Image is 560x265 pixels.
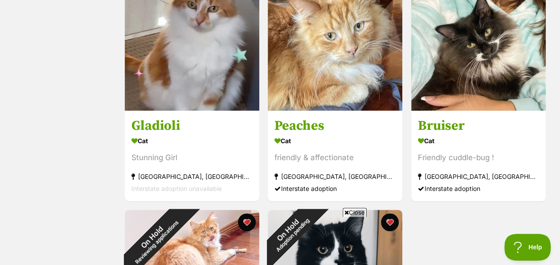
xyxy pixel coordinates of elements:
div: Cat [131,134,253,147]
span: Interstate adoption unavailable [131,185,222,192]
h3: Peaches [274,117,396,134]
a: Peaches Cat friendly & affectionate [GEOGRAPHIC_DATA], [GEOGRAPHIC_DATA] Interstate adoption favo... [268,111,402,201]
div: Interstate adoption [418,182,539,195]
div: Cat [274,134,396,147]
div: [GEOGRAPHIC_DATA], [GEOGRAPHIC_DATA] [131,170,253,182]
div: Interstate adoption [274,182,396,195]
a: Bruiser Cat Friendly cuddle-bug ! [GEOGRAPHIC_DATA], [GEOGRAPHIC_DATA] Interstate adoption favourite [411,111,546,201]
iframe: Help Scout Beacon - Open [504,234,551,261]
h3: Bruiser [418,117,539,134]
div: Friendly cuddle-bug ! [418,152,539,164]
div: friendly & affectionate [274,152,396,164]
button: favourite [381,213,399,231]
span: Close [343,208,367,217]
div: Stunning Girl [131,152,253,164]
div: Cat [418,134,539,147]
iframe: Advertisement [64,220,496,261]
button: favourite [238,213,256,231]
div: [GEOGRAPHIC_DATA], [GEOGRAPHIC_DATA] [418,170,539,182]
a: Gladioli Cat Stunning Girl [GEOGRAPHIC_DATA], [GEOGRAPHIC_DATA] Interstate adoption unavailable f... [125,111,259,201]
div: [GEOGRAPHIC_DATA], [GEOGRAPHIC_DATA] [274,170,396,182]
h3: Gladioli [131,117,253,134]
